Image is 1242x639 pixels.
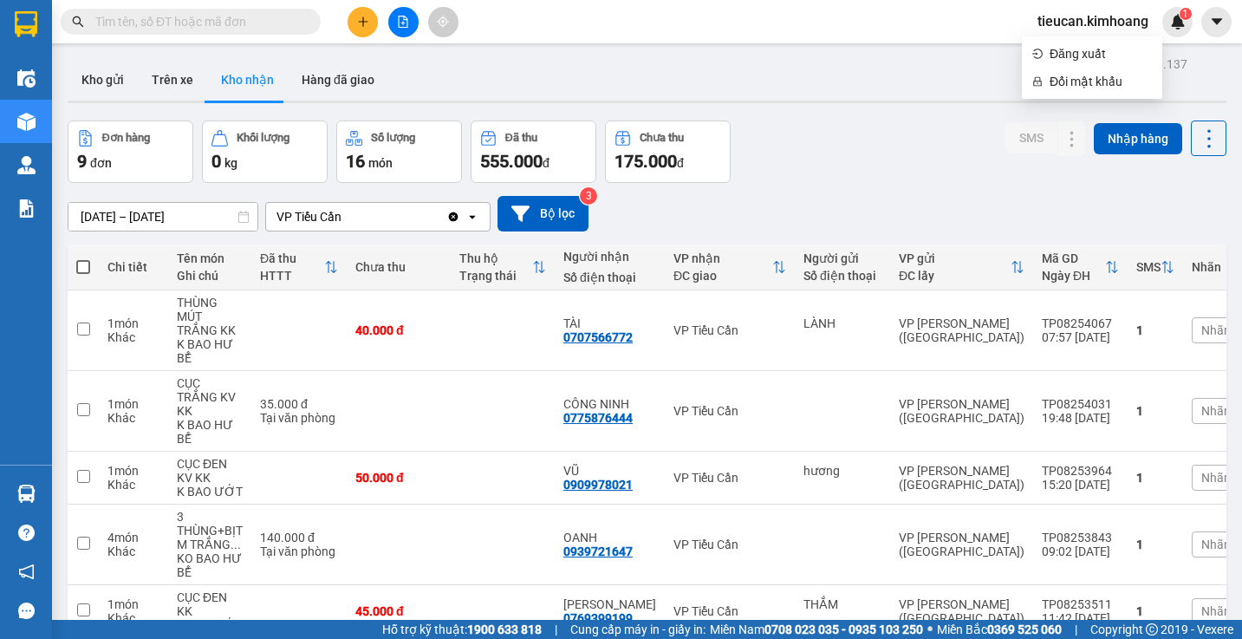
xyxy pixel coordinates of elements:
div: 1 món [107,316,159,330]
div: Số lượng [371,132,415,144]
img: warehouse-icon [17,485,36,503]
div: 140.000 đ [260,531,338,544]
div: 4 món [107,531,159,544]
div: 09:02 [DATE] [1042,544,1119,558]
span: caret-down [1209,14,1225,29]
div: VP Tiểu Cần [673,538,786,551]
div: VP gửi [899,251,1011,265]
div: ĐC giao [673,269,772,283]
div: TP08253843 [1042,531,1119,544]
span: tieucan.kimhoang [1024,10,1162,32]
div: KO BAO HƯ BỂ [177,551,243,579]
div: Số điện thoại [803,269,881,283]
span: | [555,620,557,639]
span: 9 [77,151,87,172]
span: 555.000 [480,151,543,172]
span: 16 [346,151,365,172]
div: Tên món [177,251,243,265]
div: Khác [107,611,159,625]
div: 1 món [107,397,159,411]
div: 1 món [107,464,159,478]
div: OANH [563,531,656,544]
div: VP Tiểu Cần [673,604,786,618]
div: 50.000 đ [355,471,442,485]
img: warehouse-icon [17,69,36,88]
div: Tại văn phòng [260,544,338,558]
strong: 1900 633 818 [467,623,542,636]
div: Khác [107,330,159,344]
div: K BAO HƯ BỂ [177,418,243,446]
span: aim [437,16,449,28]
div: Khác [107,478,159,492]
div: VP Tiểu Cần [276,208,341,225]
div: THẮM [803,597,881,611]
div: 19:48 [DATE] [1042,411,1119,425]
button: Khối lượng0kg [202,121,328,183]
button: aim [428,7,458,37]
div: TÀI [563,316,656,330]
div: CỤC TRẮNG KV KK [177,376,243,418]
button: Kho gửi [68,59,138,101]
img: warehouse-icon [17,156,36,174]
span: Nhãn [1201,604,1231,618]
div: hương [803,464,881,478]
div: TP08254067 [1042,316,1119,330]
div: Người nhận [563,250,656,264]
div: Tại văn phòng [260,411,338,425]
div: K BAO HƯ BỂ [177,337,243,365]
input: Tìm tên, số ĐT hoặc mã đơn [95,12,300,31]
span: Đăng xuất [1050,44,1152,63]
span: message [18,603,35,619]
span: plus [357,16,369,28]
div: Người gửi [803,251,881,265]
div: 0939721647 [563,544,633,558]
button: Bộ lọc [497,196,588,231]
div: Ngày ĐH [1042,269,1105,283]
input: Selected VP Tiểu Cần. [343,208,345,225]
div: HTTT [260,269,324,283]
span: ⚪️ [927,626,933,633]
div: VP Tiểu Cần [673,404,786,418]
span: 175.000 [614,151,677,172]
strong: 0369 525 060 [987,623,1062,636]
button: SMS [1005,122,1057,153]
button: Nhập hàng [1094,123,1182,154]
div: SMS [1136,260,1161,274]
button: Chưa thu175.000đ [605,121,731,183]
div: VP [PERSON_NAME] ([GEOGRAPHIC_DATA]) [899,531,1024,558]
div: 11:42 [DATE] [1042,611,1119,625]
div: VP [PERSON_NAME] ([GEOGRAPHIC_DATA]) [899,316,1024,344]
div: 1 [1136,538,1174,551]
img: icon-new-feature [1170,14,1186,29]
span: login [1032,49,1043,59]
div: CÔNG NINH [563,397,656,411]
div: Đã thu [260,251,324,265]
button: Trên xe [138,59,207,101]
span: 1 [1182,8,1188,20]
svg: open [465,210,479,224]
span: | [1075,620,1077,639]
div: TP08253511 [1042,597,1119,611]
span: Nhãn [1201,471,1231,485]
div: ĐC lấy [899,269,1011,283]
div: Đơn hàng [102,132,150,144]
button: caret-down [1201,7,1232,37]
button: Kho nhận [207,59,288,101]
div: Đã thu [505,132,537,144]
img: warehouse-icon [17,113,36,131]
div: 1 [1136,404,1174,418]
th: Toggle SortBy [251,245,347,290]
button: Số lượng16món [336,121,462,183]
div: 1 [1136,471,1174,485]
div: Trạng thái [459,269,532,283]
span: lock [1032,76,1043,87]
span: Hỗ trợ kỹ thuật: [382,620,542,639]
span: đ [677,156,684,170]
th: Toggle SortBy [451,245,555,290]
span: file-add [397,16,409,28]
div: 1 món [107,597,159,611]
span: Miền Bắc [937,620,1062,639]
div: Số điện thoại [563,271,656,284]
div: 0769399199 [563,611,633,625]
div: Khối lượng [237,132,289,144]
